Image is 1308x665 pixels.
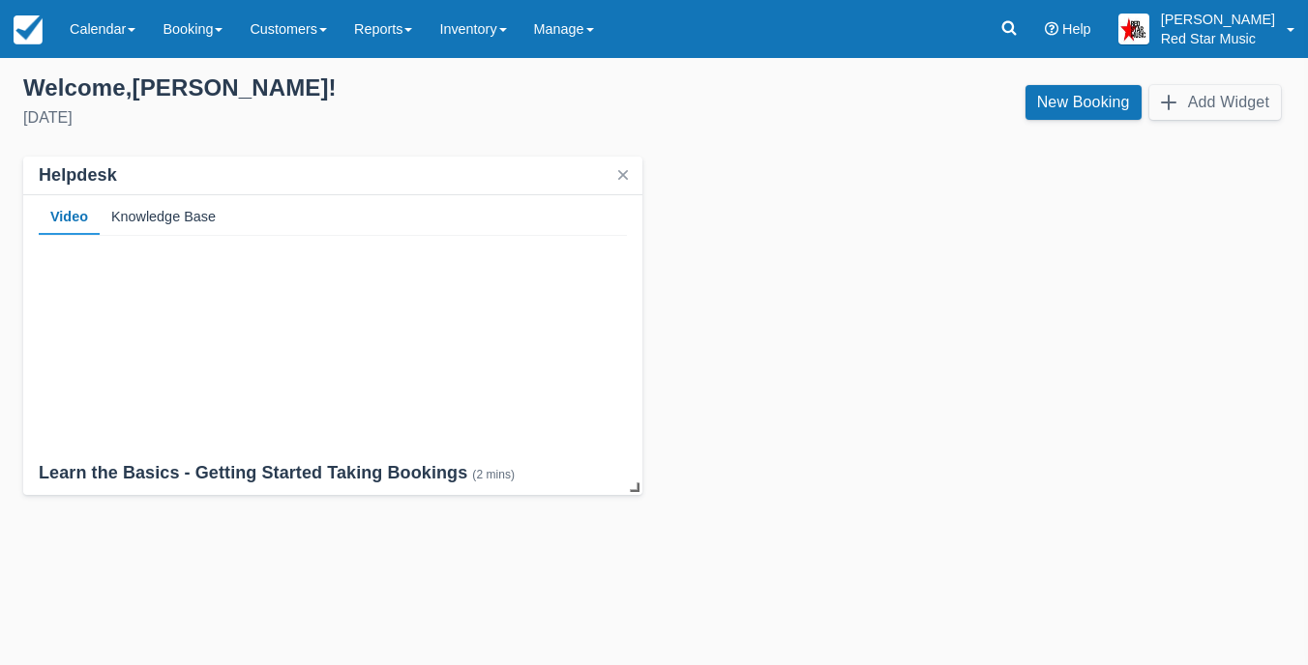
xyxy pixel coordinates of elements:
[14,15,43,44] img: checkfront-main-nav-mini-logo.png
[1062,21,1091,37] span: Help
[39,195,100,236] div: Video
[100,195,227,236] div: Knowledge Base
[1161,10,1275,29] p: [PERSON_NAME]
[23,106,639,130] div: [DATE]
[23,73,639,102] div: Welcome , [PERSON_NAME] !
[1118,14,1149,44] img: A2
[472,468,515,481] div: (2 mins)
[1045,22,1058,36] i: Help
[1149,85,1281,120] button: Add Widget
[1161,29,1275,48] p: Red Star Music
[39,164,117,187] div: Helpdesk
[1026,85,1142,120] a: New Booking
[39,462,627,486] div: Learn the Basics - Getting Started Taking Bookings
